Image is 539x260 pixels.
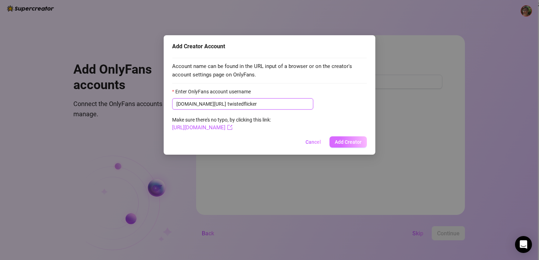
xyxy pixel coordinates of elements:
span: Add Creator [335,139,362,145]
span: Cancel [305,139,321,145]
div: Add Creator Account [172,42,367,51]
label: Enter OnlyFans account username [172,88,255,95]
div: Open Intercom Messenger [515,236,532,253]
span: Account name can be found in the URL input of a browser or on the creator's account settings page... [172,62,367,79]
button: Add Creator [329,136,367,148]
span: [DOMAIN_NAME][URL] [176,100,226,108]
input: Enter OnlyFans account username [228,100,309,108]
button: Cancel [300,136,327,148]
span: Make sure there's no typo, by clicking this link: [172,117,271,130]
a: [URL][DOMAIN_NAME]export [172,124,232,131]
span: export [227,125,232,130]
